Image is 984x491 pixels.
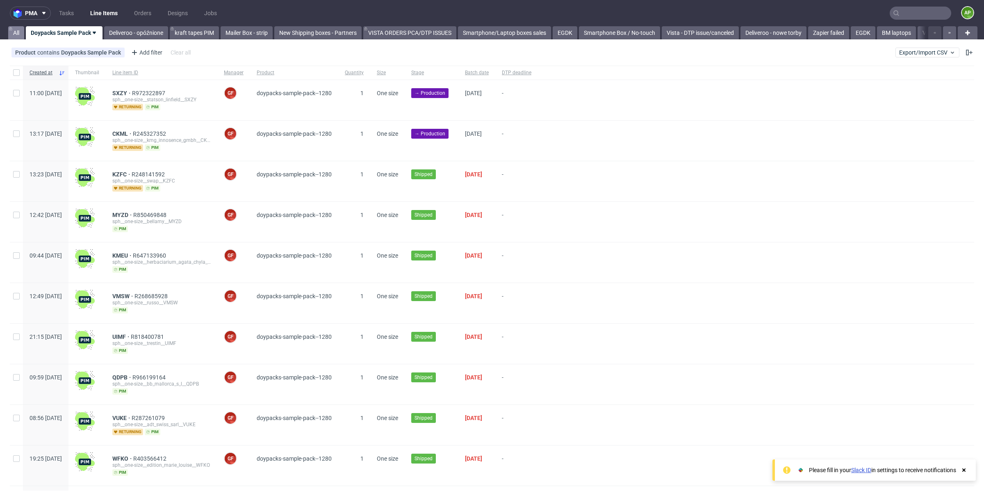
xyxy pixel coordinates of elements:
a: Jobs [199,7,222,20]
a: R287261079 [132,415,166,421]
span: CKML [112,130,133,137]
a: R248141592 [132,171,166,178]
img: wHgJFi1I6lmhQAAAABJRU5ErkJggg== [75,371,95,391]
span: - [502,333,531,354]
a: QDPB [112,374,132,381]
a: Tasks [54,7,79,20]
img: wHgJFi1I6lmhQAAAABJRU5ErkJggg== [75,452,95,472]
div: sph__one-size__herbaciarium_agata_chyla__KMEU [112,259,211,265]
figcaption: GF [225,412,236,424]
span: One size [377,212,398,218]
span: - [502,90,531,110]
a: SXZY [112,90,132,96]
span: doypacks-sample-pack--1280 [257,333,332,340]
span: [DATE] [465,130,482,137]
img: wHgJFi1I6lmhQAAAABJRU5ErkJggg== [75,168,95,187]
span: pim [145,429,160,435]
a: Orders [129,7,156,20]
span: pim [145,104,160,110]
span: 19:25 [DATE] [30,455,62,462]
img: wHgJFi1I6lmhQAAAABJRU5ErkJggg== [75,127,95,147]
span: 1 [360,130,364,137]
img: wHgJFi1I6lmhQAAAABJRU5ErkJggg== [75,411,95,431]
span: pim [145,185,160,192]
span: R818400781 [131,333,166,340]
a: All [8,26,24,39]
span: 1 [360,90,364,96]
span: 1 [360,415,364,421]
span: [DATE] [465,212,482,218]
a: KMEU [112,252,133,259]
button: Export/Import CSV [895,48,959,57]
span: pim [145,144,160,151]
a: Smartphone/Laptop boxes sales [458,26,551,39]
span: 1 [360,455,364,462]
a: VMSW [112,293,134,299]
div: sph__one-size__bb_mallorca_s_l__QDPB [112,381,211,387]
a: WFKO [112,455,133,462]
span: doypacks-sample-pack--1280 [257,455,332,462]
span: [DATE] [465,333,482,340]
span: contains [37,49,61,56]
a: UIMF [112,333,131,340]
div: Please fill in your in settings to receive notifications [809,466,956,474]
span: Batch date [465,69,489,76]
span: 09:44 [DATE] [30,252,62,259]
div: sph__one-size__statson_linfield__SXZY [112,96,211,103]
a: Doypacks Sample Pack [26,26,102,39]
span: returning [112,429,143,435]
div: sph__one-size__edition_marie_louise__WFKO [112,462,211,468]
figcaption: GF [225,290,236,302]
span: doypacks-sample-pack--1280 [257,130,332,137]
span: [DATE] [465,293,482,299]
span: doypacks-sample-pack--1280 [257,90,332,96]
a: MYZD [112,212,133,218]
a: R245327352 [133,130,168,137]
span: Shipped [415,374,433,381]
span: One size [377,455,398,462]
span: One size [377,171,398,178]
a: kraft tapes PIM [170,26,219,39]
span: [DATE] [465,252,482,259]
span: Thumbnail [75,69,99,76]
a: Vista - tapes [918,26,959,39]
span: Shipped [415,455,433,462]
div: sph__one-size__bellamy__MYZD [112,218,211,225]
span: R972322897 [132,90,167,96]
span: 1 [360,212,364,218]
span: returning [112,144,143,151]
span: One size [377,293,398,299]
span: Created at [30,69,55,76]
span: - [502,293,531,313]
img: logo [14,9,25,18]
span: Product [257,69,332,76]
span: One size [377,252,398,259]
a: R966199164 [132,374,167,381]
span: doypacks-sample-pack--1280 [257,212,332,218]
span: - [502,374,531,395]
span: [DATE] [465,415,482,421]
a: R647133960 [133,252,168,259]
a: VUKE [112,415,132,421]
figcaption: GF [225,331,236,343]
span: 1 [360,374,364,381]
span: 12:49 [DATE] [30,293,62,299]
span: - [502,252,531,273]
figcaption: GF [225,250,236,261]
span: Manager [224,69,244,76]
span: 08:56 [DATE] [30,415,62,421]
span: Quantity [345,69,364,76]
span: 1 [360,293,364,299]
div: Doypacks Sample Pack [61,49,121,56]
img: wHgJFi1I6lmhQAAAABJRU5ErkJggg== [75,87,95,106]
a: Deliveroo - opóźnione [104,26,168,39]
div: Add filter [128,46,164,59]
a: New Shipping boxes - Partners [274,26,362,39]
span: Shipped [415,171,433,178]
